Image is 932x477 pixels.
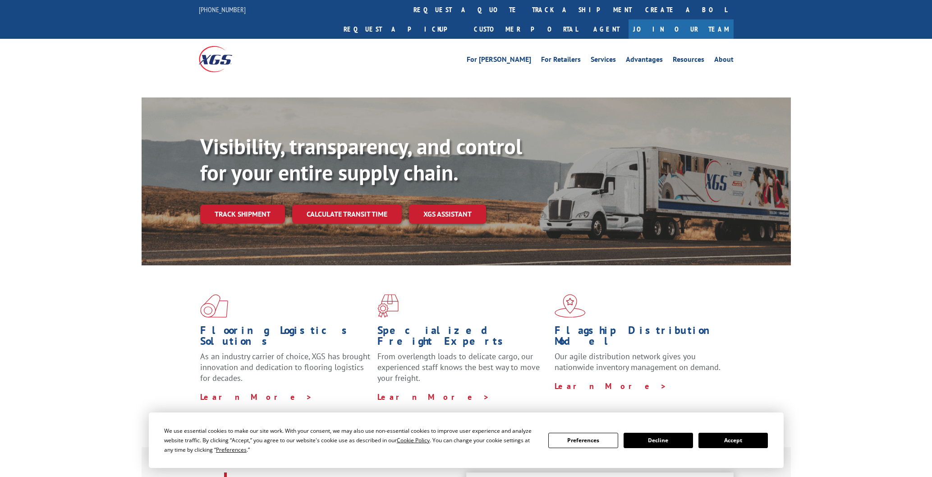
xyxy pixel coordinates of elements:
a: XGS ASSISTANT [409,204,486,224]
a: For Retailers [541,56,581,66]
a: About [714,56,734,66]
a: Agent [584,19,629,39]
div: We use essential cookies to make our site work. With your consent, we may also use non-essential ... [164,426,537,454]
a: Learn More > [200,392,312,402]
img: xgs-icon-flagship-distribution-model-red [555,294,586,318]
a: Calculate transit time [292,204,402,224]
a: Customer Portal [467,19,584,39]
a: Services [591,56,616,66]
span: Preferences [216,446,247,454]
img: xgs-icon-focused-on-flooring-red [377,294,399,318]
a: Advantages [626,56,663,66]
a: Resources [673,56,704,66]
button: Preferences [548,433,618,448]
a: Learn More > [377,392,490,402]
button: Decline [624,433,693,448]
a: Request a pickup [337,19,467,39]
h1: Flagship Distribution Model [555,325,725,351]
button: Accept [698,433,768,448]
a: Join Our Team [629,19,734,39]
img: xgs-icon-total-supply-chain-intelligence-red [200,294,228,318]
a: For [PERSON_NAME] [467,56,531,66]
b: Visibility, transparency, and control for your entire supply chain. [200,132,522,186]
span: Cookie Policy [397,436,430,444]
span: As an industry carrier of choice, XGS has brought innovation and dedication to flooring logistics... [200,351,370,383]
h1: Specialized Freight Experts [377,325,548,351]
p: From overlength loads to delicate cargo, our experienced staff knows the best way to move your fr... [377,351,548,391]
span: Our agile distribution network gives you nationwide inventory management on demand. [555,351,721,372]
div: Cookie Consent Prompt [149,412,784,468]
a: Learn More > [555,381,667,391]
h1: Flooring Logistics Solutions [200,325,371,351]
a: [PHONE_NUMBER] [199,5,246,14]
a: Track shipment [200,204,285,223]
